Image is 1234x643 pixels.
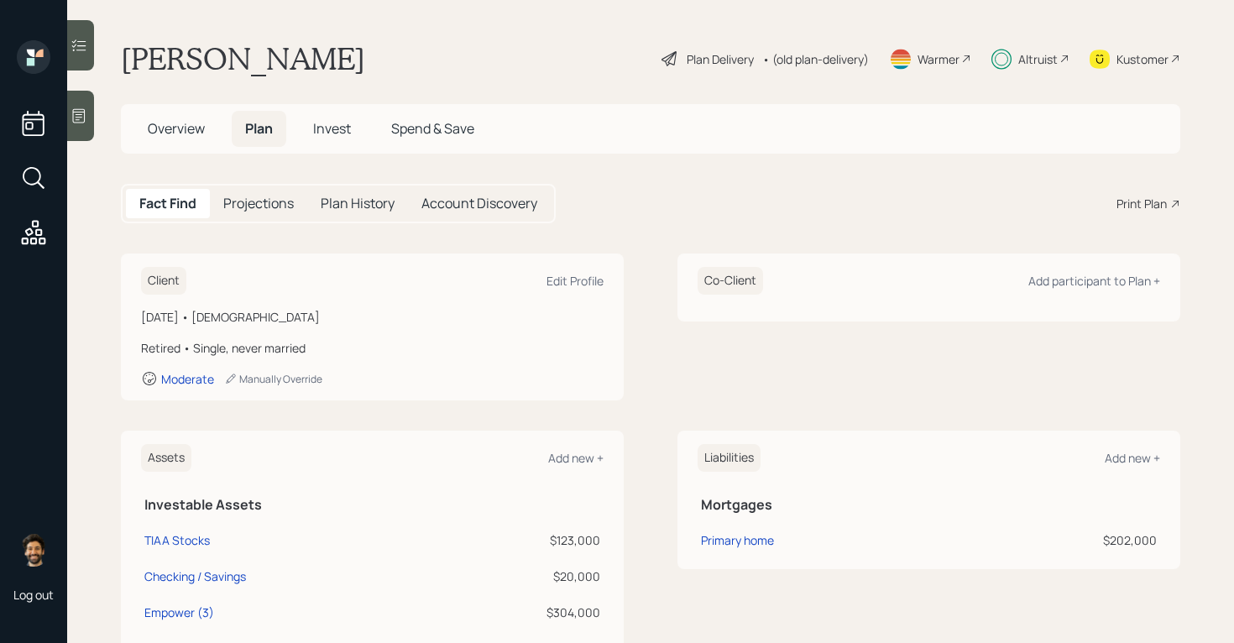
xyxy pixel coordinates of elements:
h6: Assets [141,444,191,472]
span: Overview [148,119,205,138]
div: Retired • Single, never married [141,339,604,357]
div: Kustomer [1116,50,1169,68]
h6: Co-Client [698,267,763,295]
h5: Mortgages [701,497,1157,513]
img: eric-schwartz-headshot.png [17,533,50,567]
h5: Fact Find [139,196,196,212]
div: $123,000 [446,531,600,549]
span: Invest [313,119,351,138]
h5: Account Discovery [421,196,537,212]
div: $20,000 [446,567,600,585]
span: Spend & Save [391,119,474,138]
div: $304,000 [446,604,600,621]
div: Primary home [701,531,774,549]
div: $202,000 [964,531,1157,549]
div: Plan Delivery [687,50,754,68]
div: Manually Override [224,372,322,386]
div: Warmer [918,50,959,68]
div: Moderate [161,371,214,387]
h6: Client [141,267,186,295]
div: Checking / Savings [144,567,246,585]
div: Log out [13,587,54,603]
div: Add new + [548,450,604,466]
span: Plan [245,119,273,138]
div: [DATE] • [DEMOGRAPHIC_DATA] [141,308,604,326]
div: Altruist [1018,50,1058,68]
div: Edit Profile [546,273,604,289]
div: TIAA Stocks [144,531,210,549]
div: Empower (3) [144,604,214,621]
div: • (old plan-delivery) [762,50,869,68]
h5: Investable Assets [144,497,600,513]
h6: Liabilities [698,444,761,472]
h1: [PERSON_NAME] [121,40,365,77]
h5: Plan History [321,196,395,212]
div: Add new + [1105,450,1160,466]
div: Print Plan [1116,195,1167,212]
div: Add participant to Plan + [1028,273,1160,289]
h5: Projections [223,196,294,212]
